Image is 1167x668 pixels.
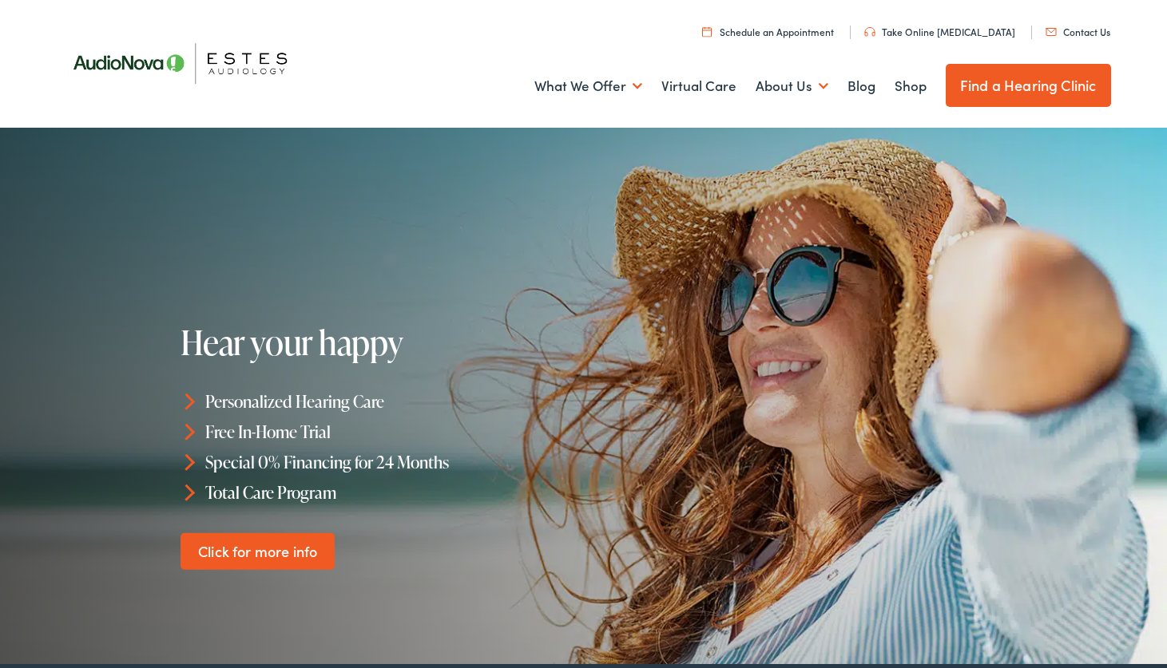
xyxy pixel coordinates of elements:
[847,57,875,116] a: Blog
[864,25,1015,38] a: Take Online [MEDICAL_DATA]
[181,324,589,361] h1: Hear your happy
[702,25,834,38] a: Schedule an Appointment
[756,57,828,116] a: About Us
[534,57,642,116] a: What We Offer
[946,64,1111,107] a: Find a Hearing Clinic
[181,476,589,507] li: Total Care Program
[181,417,589,447] li: Free In-Home Trial
[181,386,589,417] li: Personalized Hearing Care
[895,57,927,116] a: Shop
[1046,28,1057,36] img: utility icon
[181,447,589,477] li: Special 0% Financing for 24 Months
[864,27,875,37] img: utility icon
[1046,25,1110,38] a: Contact Us
[661,57,736,116] a: Virtual Care
[181,532,335,570] a: Click for more info
[702,26,712,37] img: utility icon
